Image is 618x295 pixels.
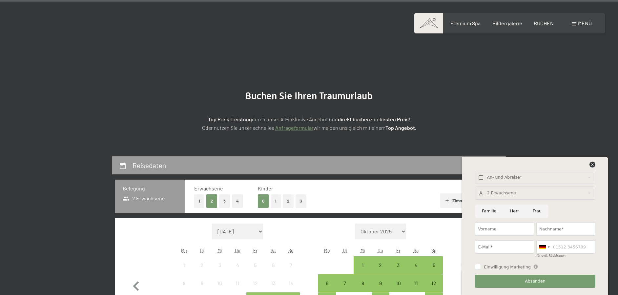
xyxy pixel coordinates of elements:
span: Menü [578,20,592,26]
button: 1 [194,194,204,208]
abbr: Dienstag [200,247,204,253]
div: Anreise möglich [336,274,354,292]
div: Sat Sep 13 2025 [264,274,282,292]
div: Sun Oct 05 2025 [425,256,443,274]
abbr: Samstag [271,247,276,253]
div: Anreise möglich [407,256,425,274]
strong: Top Angebot. [385,125,416,131]
div: Wed Oct 08 2025 [354,274,371,292]
div: Thu Sep 11 2025 [229,274,246,292]
div: Fri Oct 03 2025 [389,256,407,274]
div: Thu Oct 02 2025 [372,256,389,274]
div: Wed Oct 01 2025 [354,256,371,274]
div: 4 [408,263,424,279]
div: 4 [229,263,246,279]
abbr: Montag [324,247,330,253]
div: Anreise nicht möglich [211,256,229,274]
div: Anreise nicht möglich [282,274,300,292]
div: Germany (Deutschland): +49 [537,241,552,253]
div: Thu Oct 09 2025 [372,274,389,292]
abbr: Freitag [396,247,401,253]
div: Anreise möglich [389,274,407,292]
abbr: Freitag [253,247,257,253]
button: 3 [219,194,230,208]
div: Anreise nicht möglich [282,256,300,274]
div: Sun Sep 07 2025 [282,256,300,274]
p: durch unser All-inklusive Angebot und zum ! Oder nutzen Sie unser schnelles wir melden uns gleich... [145,115,473,132]
div: Wed Sep 03 2025 [211,256,229,274]
div: Anreise möglich [372,256,389,274]
button: 3 [296,194,306,208]
div: Anreise nicht möglich [193,256,211,274]
div: Fri Sep 05 2025 [246,256,264,274]
div: Anreise nicht möglich [264,256,282,274]
abbr: Sonntag [288,247,294,253]
abbr: Mittwoch [217,247,222,253]
a: BUCHEN [534,20,554,26]
strong: Top Preis-Leistung [208,116,252,122]
div: Wed Sep 10 2025 [211,274,229,292]
div: 7 [283,263,299,279]
div: Anreise möglich [407,274,425,292]
div: Thu Sep 04 2025 [229,256,246,274]
div: Anreise möglich [372,274,389,292]
div: Sun Oct 12 2025 [425,274,443,292]
div: 3 [212,263,228,279]
a: Premium Spa [450,20,481,26]
div: 2 [194,263,210,279]
button: Absenden [475,275,595,288]
div: Anreise nicht möglich [211,274,229,292]
div: Anreise nicht möglich [229,274,246,292]
button: 0 [258,194,269,208]
a: Bildergalerie [492,20,522,26]
abbr: Sonntag [431,247,437,253]
div: 6 [265,263,281,279]
strong: direkt buchen [338,116,370,122]
div: Mon Sep 01 2025 [175,256,193,274]
span: Erwachsene [194,185,223,191]
div: Anreise möglich [354,256,371,274]
a: Anfrageformular [275,125,314,131]
div: Tue Oct 07 2025 [336,274,354,292]
div: Anreise nicht möglich [264,274,282,292]
div: Mon Oct 06 2025 [318,274,336,292]
div: Anreise möglich [318,274,336,292]
span: Buchen Sie Ihren Traumurlaub [245,90,373,102]
div: Anreise möglich [425,274,443,292]
button: 2 [283,194,294,208]
div: Anreise nicht möglich [175,256,193,274]
abbr: Samstag [414,247,419,253]
span: Absenden [525,278,546,284]
h2: Reisedaten [133,161,166,169]
span: Kinder [258,185,273,191]
button: 2 [206,194,217,208]
div: 2 [372,263,389,279]
abbr: Mittwoch [360,247,365,253]
input: 01512 3456789 [536,240,595,254]
span: 2 Erwachsene [123,195,165,202]
div: Anreise nicht möglich [175,274,193,292]
div: 1 [354,263,371,279]
div: Anreise nicht möglich [246,274,264,292]
div: Tue Sep 02 2025 [193,256,211,274]
div: Sat Oct 04 2025 [407,256,425,274]
div: Sat Sep 06 2025 [264,256,282,274]
div: Sat Oct 11 2025 [407,274,425,292]
span: Einwilligung Marketing [484,264,531,270]
div: Tue Sep 09 2025 [193,274,211,292]
div: Fri Oct 10 2025 [389,274,407,292]
abbr: Donnerstag [235,247,240,253]
div: Anreise nicht möglich [229,256,246,274]
div: Anreise nicht möglich [246,256,264,274]
h3: Belegung [123,185,177,192]
div: Sun Sep 14 2025 [282,274,300,292]
abbr: Montag [181,247,187,253]
div: Fri Sep 12 2025 [246,274,264,292]
div: Anreise möglich [389,256,407,274]
div: Mon Sep 08 2025 [175,274,193,292]
button: 1 [271,194,281,208]
abbr: Donnerstag [378,247,383,253]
